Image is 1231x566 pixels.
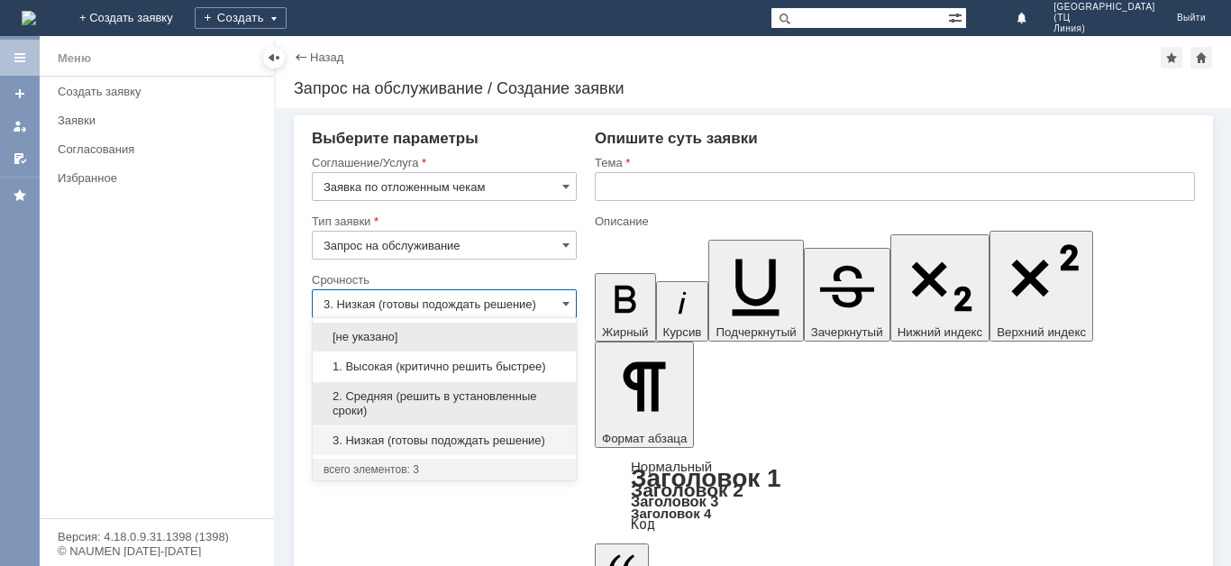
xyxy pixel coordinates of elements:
[263,47,285,68] div: Скрыть меню
[716,325,796,339] span: Подчеркнутый
[811,325,883,339] span: Зачеркнутый
[50,106,270,134] a: Заявки
[595,461,1195,531] div: Формат абзаца
[312,215,573,227] div: Тип заявки
[58,545,256,557] div: © NAUMEN [DATE]-[DATE]
[312,157,573,169] div: Соглашение/Услуга
[595,157,1191,169] div: Тема
[595,130,758,147] span: Опишите суть заявки
[631,493,718,509] a: Заголовок 3
[890,234,990,342] button: Нижний индекс
[595,215,1191,227] div: Описание
[1161,47,1182,68] div: Добавить в избранное
[602,432,687,445] span: Формат абзаца
[324,434,565,448] span: 3. Низкая (готовы подождать решение)
[631,516,655,533] a: Код
[595,273,656,342] button: Жирный
[50,135,270,163] a: Согласования
[1190,47,1212,68] div: Сделать домашней страницей
[898,325,983,339] span: Нижний индекс
[22,11,36,25] a: Перейти на домашнюю страницу
[312,130,479,147] span: Выберите параметры
[5,144,34,173] a: Мои согласования
[195,7,287,29] div: Создать
[631,464,781,492] a: Заголовок 1
[58,171,243,185] div: Избранное
[324,330,565,344] span: [не указано]
[631,459,712,474] a: Нормальный
[58,48,91,69] div: Меню
[324,389,565,418] span: 2. Средняя (решить в установленные сроки)
[1053,23,1155,34] span: Линия)
[631,479,743,500] a: Заголовок 2
[948,8,966,25] span: Расширенный поиск
[58,114,263,127] div: Заявки
[324,360,565,374] span: 1. Высокая (критично решить быстрее)
[1053,13,1155,23] span: (ТЦ
[602,325,649,339] span: Жирный
[22,11,36,25] img: logo
[708,240,803,342] button: Подчеркнутый
[5,112,34,141] a: Мои заявки
[989,231,1093,342] button: Верхний индекс
[595,342,694,448] button: Формат абзаца
[1053,2,1155,13] span: [GEOGRAPHIC_DATA]
[997,325,1086,339] span: Верхний индекс
[656,281,709,342] button: Курсив
[58,142,263,156] div: Согласования
[5,79,34,108] a: Создать заявку
[631,506,711,521] a: Заголовок 4
[58,531,256,543] div: Версия: 4.18.0.9.31.1398 (1398)
[58,85,263,98] div: Создать заявку
[804,248,890,342] button: Зачеркнутый
[294,79,1213,97] div: Запрос на обслуживание / Создание заявки
[310,50,343,64] a: Назад
[324,462,565,477] div: всего элементов: 3
[312,274,573,286] div: Срочность
[50,78,270,105] a: Создать заявку
[663,325,702,339] span: Курсив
